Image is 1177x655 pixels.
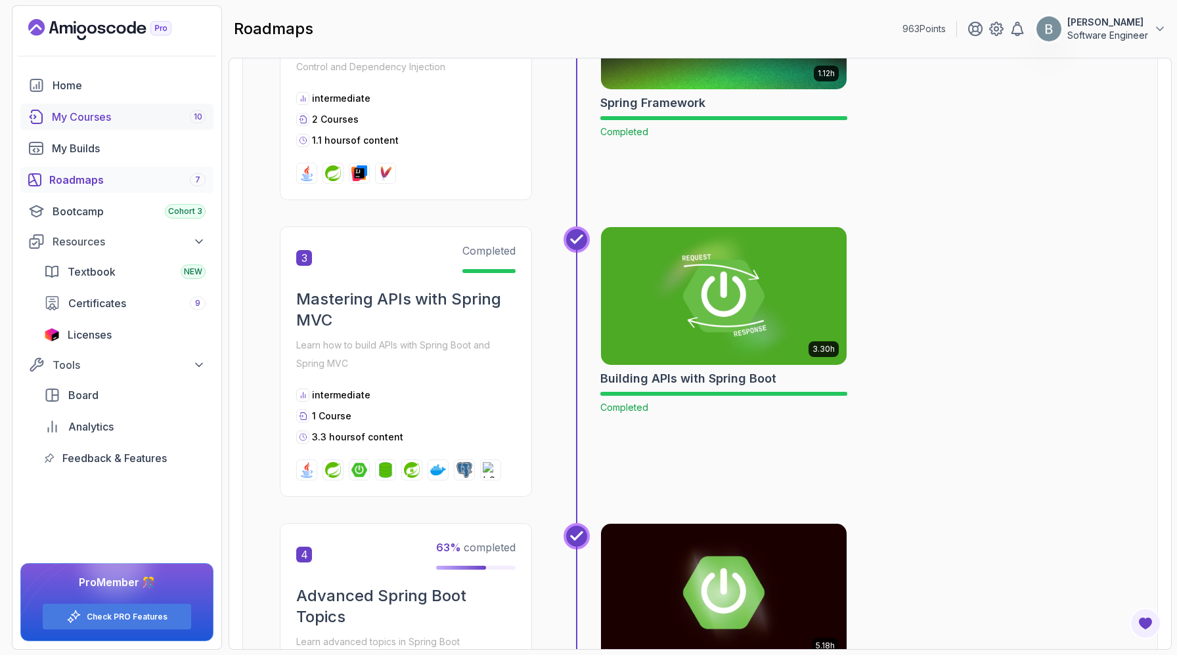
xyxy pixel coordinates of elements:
[36,290,213,316] a: certificates
[20,198,213,224] a: bootcamp
[378,165,393,181] img: maven logo
[812,344,835,354] p: 3.30h
[430,462,446,478] img: docker logo
[20,104,213,130] a: courses
[52,109,206,125] div: My Courses
[28,19,202,40] a: Landing page
[601,227,847,365] img: Building APIs with Spring Boot card
[296,336,516,373] p: Learn how to build APIs with Spring Boot and Spring MVC
[194,112,202,122] span: 10
[87,612,167,622] a: Check PRO Features
[1036,16,1166,42] button: user profile image[PERSON_NAME]Software Engineer
[36,413,213,440] a: analytics
[816,641,835,651] p: 5.18h
[36,445,213,471] a: feedback
[68,264,116,280] span: Textbook
[44,328,60,341] img: jetbrains icon
[296,250,312,266] span: 3
[68,295,126,311] span: Certificates
[20,230,213,253] button: Resources
[20,353,213,377] button: Tools
[436,541,516,554] span: completed
[20,167,213,193] a: roadmaps
[68,327,112,343] span: Licenses
[68,419,114,434] span: Analytics
[600,402,648,413] span: Completed
[52,140,206,156] div: My Builds
[600,94,705,112] h2: Spring Framework
[378,462,393,478] img: spring-data-jpa logo
[296,633,516,651] p: Learn advanced topics in Spring Boot
[68,387,99,403] span: Board
[312,410,351,421] span: 1 Course
[404,462,420,478] img: spring-security logo
[818,68,835,79] p: 1.12h
[36,322,213,348] a: licenses
[20,135,213,161] a: builds
[296,585,516,627] h2: Advanced Spring Boot Topics
[351,462,367,478] img: spring-boot logo
[436,541,461,554] span: 63 %
[1036,16,1061,41] img: user profile image
[325,165,341,181] img: spring logo
[53,77,206,93] div: Home
[600,370,776,388] h2: Building APIs with Spring Boot
[184,266,202,277] span: NEW
[483,462,499,478] img: h2 logo
[312,92,370,105] p: intermediate
[325,462,341,478] img: spring logo
[600,226,847,414] a: Building APIs with Spring Boot card3.30hBuilding APIs with Spring BootCompleted
[42,603,192,630] button: Check PRO Features
[53,203,206,219] div: Bootcamp
[195,298,200,308] span: 9
[234,18,313,39] h2: roadmaps
[36,259,213,285] a: textbook
[168,206,202,217] span: Cohort 3
[195,175,200,185] span: 7
[53,357,206,373] div: Tools
[1067,16,1148,29] p: [PERSON_NAME]
[36,382,213,408] a: board
[1130,608,1161,639] button: Open Feedback Button
[62,450,167,466] span: Feedback & Features
[456,462,472,478] img: postgres logo
[299,462,315,478] img: java logo
[462,244,516,257] span: Completed
[312,389,370,402] p: intermediate
[296,289,516,331] h2: Mastering APIs with Spring MVC
[20,72,213,98] a: home
[296,547,312,562] span: 4
[299,165,315,181] img: java logo
[53,234,206,249] div: Resources
[312,134,399,147] p: 1.1 hours of content
[312,114,359,125] span: 2 Courses
[1067,29,1148,42] p: Software Engineer
[902,22,946,35] p: 963 Points
[312,431,403,444] p: 3.3 hours of content
[49,172,206,188] div: Roadmaps
[600,126,648,137] span: Completed
[351,165,367,181] img: intellij logo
